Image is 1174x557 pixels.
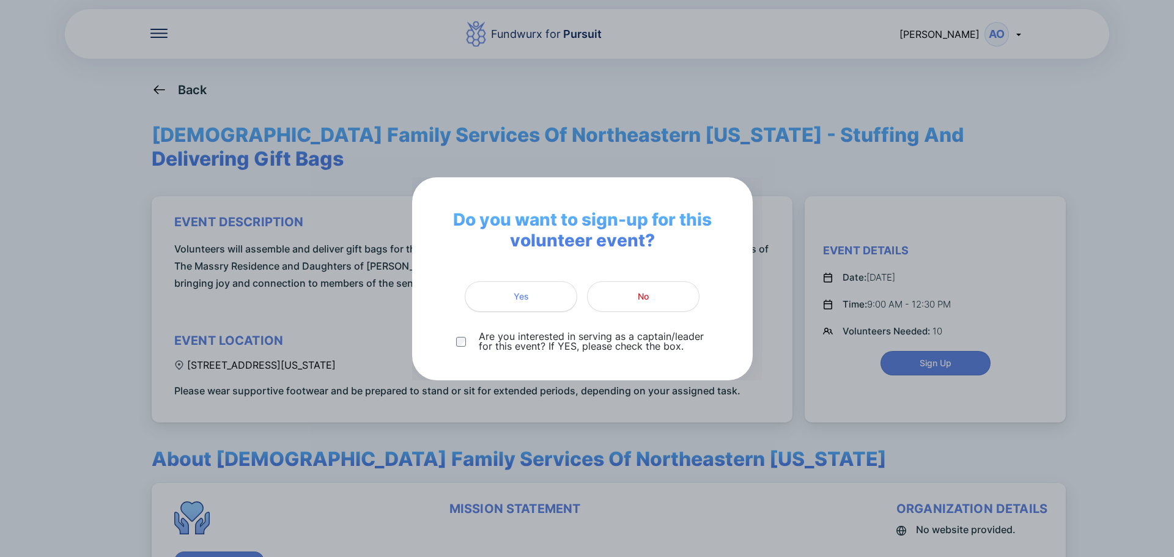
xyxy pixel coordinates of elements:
span: Do you want to sign-up for this volunteer event? [432,209,733,251]
button: No [587,281,700,312]
p: Are you interested in serving as a captain/leader for this event? If YES, please check the box. [479,331,708,351]
span: No [638,290,649,303]
span: Yes [514,290,529,303]
button: Yes [465,281,577,312]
